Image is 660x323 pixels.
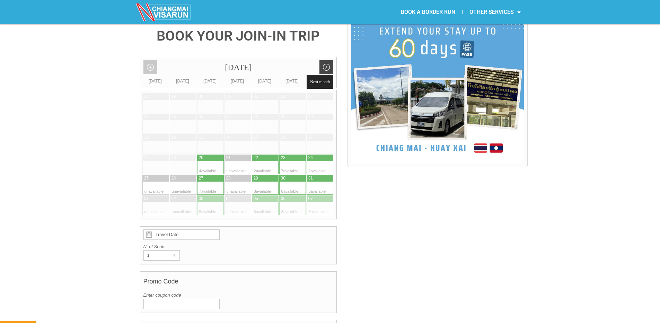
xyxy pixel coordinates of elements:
[171,94,176,99] div: 29
[308,196,313,202] div: 07
[199,114,203,120] div: 06
[171,114,176,120] div: 05
[196,78,224,85] div: [DATE]
[254,155,258,161] div: 22
[306,78,333,85] div: [DATE]
[140,29,337,43] h4: BOOK YOUR JOIN-IN TRIP
[143,292,334,299] label: Enter coupon code
[308,114,313,120] div: 10
[170,251,179,260] div: ▾
[199,155,203,161] div: 20
[142,78,169,85] div: [DATE]
[308,94,313,99] div: 03
[143,274,334,292] h4: Promo Code
[281,175,285,181] div: 30
[144,155,149,161] div: 18
[144,134,149,140] div: 11
[171,155,176,161] div: 19
[199,134,203,140] div: 13
[281,114,285,120] div: 09
[226,175,231,181] div: 28
[143,243,334,250] label: N. of Seats
[251,78,279,85] div: [DATE]
[144,251,166,260] div: 1
[144,196,149,202] div: 01
[169,78,196,85] div: [DATE]
[226,134,231,140] div: 14
[226,114,231,120] div: 07
[308,134,313,140] div: 17
[144,94,149,99] div: 28
[171,196,176,202] div: 02
[254,114,258,120] div: 08
[394,4,462,20] a: BOOK A BORDER RUN
[307,75,333,89] span: Next month
[226,94,231,99] div: 31
[308,155,313,161] div: 24
[171,134,176,140] div: 12
[224,78,251,85] div: [DATE]
[281,196,285,202] div: 06
[319,60,333,74] a: Next month
[463,4,528,20] a: OTHER SERVICES
[281,94,285,99] div: 02
[281,134,285,140] div: 16
[254,134,258,140] div: 15
[226,155,231,161] div: 21
[254,196,258,202] div: 05
[308,175,313,181] div: 31
[199,196,203,202] div: 03
[199,175,203,181] div: 27
[199,94,203,99] div: 30
[281,155,285,161] div: 23
[171,175,176,181] div: 26
[254,175,258,181] div: 29
[279,78,306,85] div: [DATE]
[226,196,231,202] div: 04
[144,175,149,181] div: 25
[140,57,337,78] div: [DATE]
[330,4,528,20] nav: Menu
[254,94,258,99] div: 01
[144,114,149,120] div: 04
